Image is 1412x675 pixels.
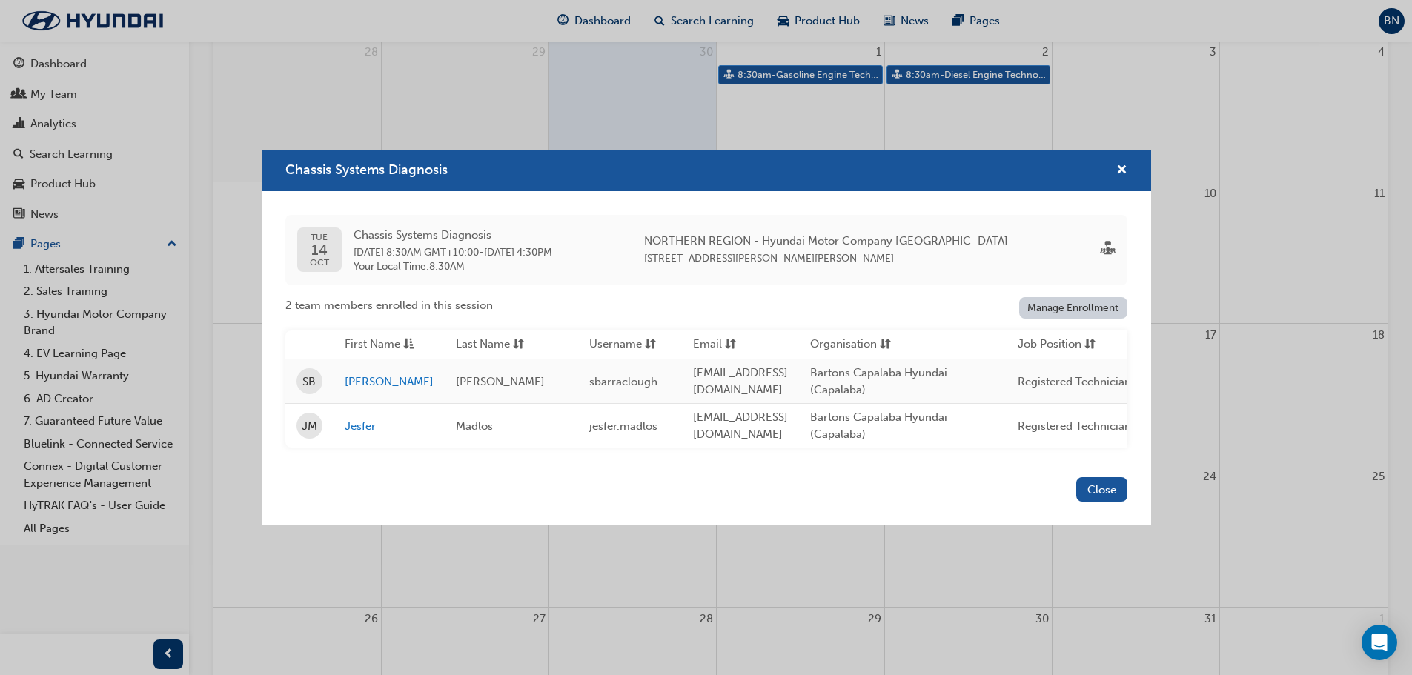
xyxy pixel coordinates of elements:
[1084,336,1096,354] span: sorting-icon
[354,227,552,273] div: -
[1116,164,1127,178] span: cross-icon
[589,336,671,354] button: Usernamesorting-icon
[1018,336,1081,354] span: Job Position
[345,336,426,354] button: First Nameasc-icon
[345,373,434,390] a: [PERSON_NAME]
[725,336,736,354] span: sorting-icon
[1018,419,1131,433] span: Registered Technician
[589,336,642,354] span: Username
[810,336,877,354] span: Organisation
[456,336,510,354] span: Last Name
[644,252,894,265] span: [STREET_ADDRESS][PERSON_NAME][PERSON_NAME]
[693,410,788,441] span: [EMAIL_ADDRESS][DOMAIN_NAME]
[589,419,657,433] span: jesfer.madlos
[880,336,891,354] span: sorting-icon
[285,297,493,314] span: 2 team members enrolled in this session
[693,366,788,396] span: [EMAIL_ADDRESS][DOMAIN_NAME]
[456,375,545,388] span: [PERSON_NAME]
[693,336,775,354] button: Emailsorting-icon
[354,246,479,259] span: 14 Oct 2025 8:30AM GMT+10:00
[1362,625,1397,660] div: Open Intercom Messenger
[345,418,434,435] a: Jesfer
[1076,477,1127,502] button: Close
[810,410,947,441] span: Bartons Capalaba Hyundai (Capalaba)
[262,150,1151,526] div: Chassis Systems Diagnosis
[1019,297,1127,319] a: Manage Enrollment
[310,233,329,242] span: TUE
[589,375,657,388] span: sbarraclough
[484,246,552,259] span: 14 Oct 2025 4:30PM
[345,336,400,354] span: First Name
[1101,242,1116,259] span: sessionType_FACE_TO_FACE-icon
[302,373,316,390] span: SB
[456,419,493,433] span: Madlos
[693,336,722,354] span: Email
[354,260,552,273] span: Your Local Time : 8:30AM
[1116,162,1127,180] button: cross-icon
[644,233,1008,250] span: NORTHERN REGION - Hyundai Motor Company [GEOGRAPHIC_DATA]
[285,162,448,178] span: Chassis Systems Diagnosis
[1018,375,1131,388] span: Registered Technician
[302,418,317,435] span: JM
[354,227,552,244] span: Chassis Systems Diagnosis
[403,336,414,354] span: asc-icon
[513,336,524,354] span: sorting-icon
[1018,336,1099,354] button: Job Positionsorting-icon
[810,366,947,396] span: Bartons Capalaba Hyundai (Capalaba)
[810,336,892,354] button: Organisationsorting-icon
[645,336,656,354] span: sorting-icon
[310,258,329,267] span: OCT
[310,242,329,258] span: 14
[456,336,537,354] button: Last Namesorting-icon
